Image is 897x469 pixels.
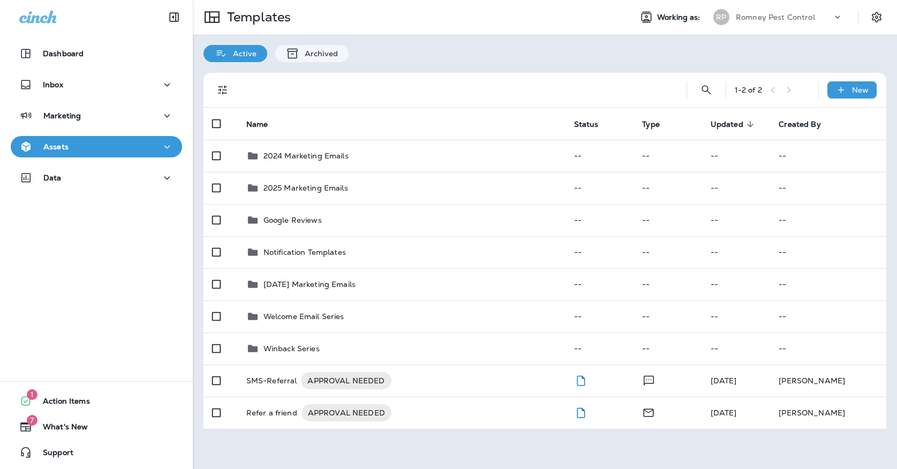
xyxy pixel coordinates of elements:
button: Filters [212,79,233,101]
td: [PERSON_NAME] [770,365,886,397]
td: -- [634,300,702,332]
p: Assets [43,142,69,151]
span: Updated [711,119,757,129]
td: -- [770,300,886,332]
td: -- [566,300,634,332]
td: -- [634,204,702,236]
td: -- [770,140,886,172]
td: -- [702,172,771,204]
button: Assets [11,136,182,157]
p: Inbox [43,80,63,89]
td: -- [566,140,634,172]
p: SMS-Referral [246,372,297,389]
p: Winback Series [263,344,320,353]
p: 2024 Marketing Emails [263,152,349,160]
td: -- [702,140,771,172]
span: Action Items [32,397,90,410]
span: Created By [779,119,834,129]
div: RP [713,9,729,25]
span: Draft [574,375,587,384]
td: -- [702,268,771,300]
td: -- [702,236,771,268]
button: Collapse Sidebar [159,6,189,28]
p: 2025 Marketing Emails [263,184,348,192]
div: APPROVAL NEEDED [301,372,391,389]
button: Support [11,442,182,463]
span: What's New [32,422,88,435]
td: -- [770,236,886,268]
span: Type [642,119,674,129]
span: Draft [574,407,587,417]
span: Support [32,448,73,461]
button: Data [11,167,182,188]
p: Notification Templates [263,248,346,256]
span: Created By [779,120,820,129]
p: New [852,86,869,94]
span: Working as: [657,13,703,22]
button: Marketing [11,105,182,126]
span: Maddie Madonecsky [711,408,737,418]
div: APPROVAL NEEDED [301,404,391,421]
p: Templates [223,9,291,25]
span: Type [642,120,660,129]
td: -- [770,332,886,365]
button: 7What's New [11,416,182,437]
button: 1Action Items [11,390,182,412]
td: -- [634,236,702,268]
p: Archived [299,49,338,58]
td: -- [770,268,886,300]
td: -- [702,332,771,365]
td: -- [634,140,702,172]
td: -- [566,236,634,268]
td: -- [566,172,634,204]
p: Refer a friend [246,404,297,421]
td: -- [770,204,886,236]
span: APPROVAL NEEDED [301,375,391,386]
span: 7 [27,415,37,426]
span: Text [642,375,655,384]
td: -- [566,204,634,236]
p: [DATE] Marketing Emails [263,280,356,289]
td: -- [566,332,634,365]
span: APPROVAL NEEDED [301,407,391,418]
p: Marketing [43,111,81,120]
td: -- [770,172,886,204]
span: Name [246,120,268,129]
td: -- [634,268,702,300]
span: Email [642,407,655,417]
button: Settings [867,7,886,27]
span: Updated [711,120,743,129]
span: Maddie Madonecsky [711,376,737,385]
p: Dashboard [43,49,84,58]
span: 1 [27,389,37,400]
td: -- [702,204,771,236]
td: -- [566,268,634,300]
p: Welcome Email Series [263,312,344,321]
p: Google Reviews [263,216,322,224]
td: -- [634,172,702,204]
td: -- [634,332,702,365]
td: -- [702,300,771,332]
button: Dashboard [11,43,182,64]
p: Romney Pest Control [736,13,815,21]
button: Inbox [11,74,182,95]
p: Active [228,49,257,58]
span: Status [574,120,599,129]
div: 1 - 2 of 2 [735,86,762,94]
span: Name [246,119,282,129]
p: Data [43,173,62,182]
button: Search Templates [696,79,717,101]
span: Status [574,119,613,129]
td: [PERSON_NAME] [770,397,886,429]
